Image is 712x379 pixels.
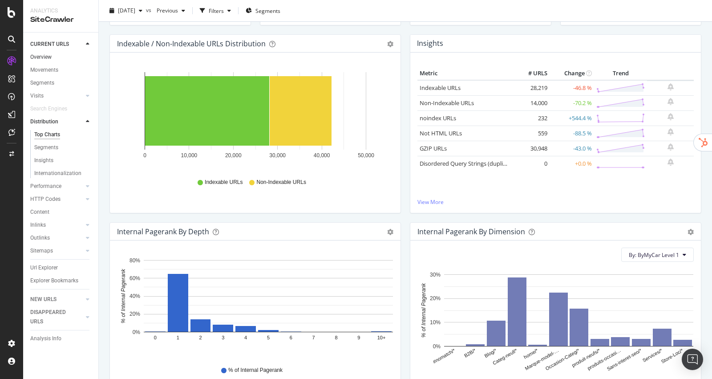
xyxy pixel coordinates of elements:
[30,308,83,326] a: DISAPPEARED URLS
[106,4,146,18] button: [DATE]
[420,144,447,152] a: GZIP URLs
[550,141,594,156] td: -43.0 %
[153,4,189,18] button: Previous
[30,233,83,243] a: Outlinks
[621,248,694,262] button: By: ByMyCar Level 1
[30,276,92,285] a: Explorer Bookmarks
[30,104,67,114] div: Search Engines
[34,143,58,152] div: Segments
[222,335,224,341] text: 3
[120,269,126,323] text: % of Internal Pagerank
[143,152,146,159] text: 0
[514,67,550,80] th: # URLS
[594,67,647,80] th: Trend
[30,263,58,273] div: Url Explorer
[30,65,58,75] div: Movements
[30,295,83,304] a: NEW URLS
[30,220,46,230] div: Inlinks
[34,169,92,178] a: Internationalization
[205,179,243,186] span: Indexable URLs
[154,335,157,341] text: 0
[209,7,224,14] div: Filters
[420,129,462,137] a: Not HTML URLs
[30,53,52,62] div: Overview
[225,152,242,159] text: 20,000
[290,335,292,341] text: 6
[430,319,441,326] text: 10%
[30,182,83,191] a: Performance
[550,126,594,141] td: -88.5 %
[34,130,92,139] a: Top Charts
[267,335,270,341] text: 5
[387,229,393,235] div: gear
[30,334,61,343] div: Analysis Info
[421,283,427,338] text: % of Internal Pagerank
[30,220,83,230] a: Inlinks
[430,296,441,302] text: 20%
[417,269,694,372] svg: A chart.
[417,227,525,236] div: Internal Pagerank By Dimension
[417,198,694,206] a: View More
[30,208,49,217] div: Content
[667,128,674,135] div: bell-plus
[550,95,594,110] td: -70.2 %
[463,347,477,359] text: B2B/*
[682,349,703,370] div: Open Intercom Messenger
[133,329,141,335] text: 0%
[30,40,83,49] a: CURRENT URLS
[117,255,394,358] div: A chart.
[387,41,393,47] div: gear
[30,334,92,343] a: Analysis Info
[514,95,550,110] td: 14,000
[30,233,50,243] div: Outlinks
[30,78,54,88] div: Segments
[514,80,550,96] td: 28,219
[153,7,178,14] span: Previous
[514,110,550,126] td: 232
[117,67,394,170] svg: A chart.
[129,293,140,299] text: 40%
[34,156,92,165] a: Insights
[606,347,643,372] text: Sans-interet-seo/*
[30,308,75,326] div: DISAPPEARED URLS
[30,246,53,256] div: Sitemaps
[199,335,202,341] text: 2
[420,114,456,122] a: noindex URLs
[417,67,514,80] th: Metric
[117,227,209,236] div: Internal Pagerank by Depth
[629,251,679,259] span: By: ByMyCar Level 1
[34,169,81,178] div: Internationalization
[312,335,315,341] text: 7
[667,98,674,105] div: bell-plus
[30,15,91,25] div: SiteCrawler
[357,335,360,341] text: 9
[420,159,518,167] a: Disordered Query Strings (duplicates)
[571,347,602,368] text: produit-neufs/*
[30,91,44,101] div: Visits
[129,257,140,264] text: 80%
[30,263,92,273] a: Url Explorer
[30,65,92,75] a: Movements
[30,195,61,204] div: HTTP Codes
[358,152,374,159] text: 50,000
[255,7,280,14] span: Segments
[34,130,60,139] div: Top Charts
[30,7,91,15] div: Analytics
[492,347,518,366] text: Categ-neuf/*
[30,117,58,126] div: Distribution
[244,335,247,341] text: 4
[181,152,198,159] text: 10,000
[483,347,498,359] text: Blog/*
[117,39,266,48] div: Indexable / Non-Indexable URLs Distribution
[667,83,674,90] div: bell-plus
[30,246,83,256] a: Sitemaps
[30,117,83,126] a: Distribution
[523,347,539,360] text: home/*
[667,113,674,120] div: bell-plus
[30,53,92,62] a: Overview
[30,295,57,304] div: NEW URLS
[514,126,550,141] td: 559
[30,195,83,204] a: HTTP Codes
[420,99,474,107] a: Non-Indexable URLs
